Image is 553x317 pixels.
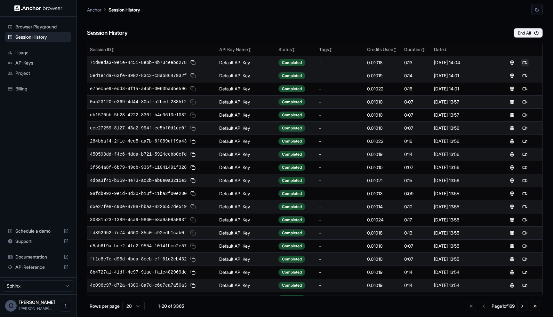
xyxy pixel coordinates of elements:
[90,46,214,53] div: Session ID
[108,6,140,13] p: Session History
[444,47,447,52] span: ↓
[90,86,187,92] span: e7bec5e9-edd3-4f1a-a4bb-3063ba4be596
[367,99,399,105] div: 0.01010
[90,190,187,197] span: 98fdb992-9e1d-4d30-b13f-11ba2f00e280
[5,22,71,32] div: Browser Playground
[15,70,69,76] span: Project
[319,99,362,105] div: -
[367,190,399,197] div: 0.01013
[319,73,362,79] div: -
[278,269,305,276] div: Completed
[278,164,305,171] div: Completed
[217,187,276,200] td: Default API Key
[90,164,187,171] span: 3f564a8f-6b79-49cb-936f-11041491f328
[319,256,362,262] div: -
[404,164,429,171] div: 0:07
[367,112,399,118] div: 0.01010
[404,295,429,302] div: 0:08
[319,295,362,302] div: -
[319,230,362,236] div: -
[217,148,276,161] td: Default API Key
[434,217,492,223] div: [DATE] 13:55
[404,138,429,144] div: 0:16
[319,46,362,53] div: Tags
[60,300,71,312] button: Open menu
[90,177,187,184] span: 4dba3f41-b359-4e73-ac2b-ab8e0a3215e3
[367,256,399,262] div: 0.01010
[434,151,492,158] div: [DATE] 13:56
[90,243,187,249] span: d5ab6f9a-bee2-4fc2-9554-10141bcc2e57
[217,213,276,226] td: Default API Key
[15,24,69,30] span: Browser Playground
[404,256,429,262] div: 0:07
[217,95,276,108] td: Default API Key
[5,58,71,68] div: API Keys
[367,125,399,131] div: 0.01010
[367,295,399,302] div: 0.01011
[87,6,140,13] nav: breadcrumb
[217,279,276,292] td: Default API Key
[217,161,276,174] td: Default API Key
[434,282,492,289] div: [DATE] 13:54
[367,177,399,184] div: 0.01021
[319,59,362,66] div: -
[319,86,362,92] div: -
[5,226,71,236] div: Schedule a demo
[5,68,71,78] div: Project
[319,138,362,144] div: -
[434,112,492,118] div: [DATE] 13:57
[278,46,314,53] div: Status
[217,266,276,279] td: Default API Key
[15,34,69,40] span: Session History
[90,217,187,223] span: 30381523-1389-4ca9-9860-e8a9a09a093f
[278,177,305,184] div: Completed
[434,73,492,79] div: [DATE] 14:01
[19,299,55,305] span: Gabriel Taboada
[278,85,305,92] div: Completed
[15,264,61,270] span: API Reference
[367,151,399,158] div: 0.01019
[217,174,276,187] td: Default API Key
[404,282,429,289] div: 0:14
[367,86,399,92] div: 0.01022
[90,204,187,210] span: d5e27fe8-c90e-4708-bbaa-4226557de519
[90,125,187,131] span: cee27259-8127-43a2-994f-ee5bf0d1ee0f
[217,69,276,82] td: Default API Key
[514,28,543,38] button: End All
[367,204,399,210] div: 0.01014
[434,230,492,236] div: [DATE] 13:55
[217,292,276,305] td: Default API Key
[404,73,429,79] div: 0:14
[278,282,305,289] div: Completed
[434,177,492,184] div: [DATE] 13:56
[434,243,492,249] div: [DATE] 13:55
[319,217,362,223] div: -
[404,217,429,223] div: 0:17
[248,47,251,52] span: ↕
[319,151,362,158] div: -
[15,238,61,244] span: Support
[319,177,362,184] div: -
[367,243,399,249] div: 0.01010
[90,282,187,289] span: 4e096c97-d72a-4380-8a7d-e6c7ea7a50a3
[278,138,305,145] div: Completed
[90,73,187,79] span: 5ed1e1da-63fe-4902-83c3-c8ab8647932f
[367,46,399,53] div: Credits Used
[319,269,362,275] div: -
[14,5,62,11] img: Anchor Logo
[404,177,429,184] div: 0:15
[434,138,492,144] div: [DATE] 13:56
[404,125,429,131] div: 0:07
[434,46,492,53] div: Date
[219,46,273,53] div: API Key Name
[404,190,429,197] div: 0:09
[319,125,362,131] div: -
[434,86,492,92] div: [DATE] 14:01
[217,226,276,239] td: Default API Key
[319,112,362,118] div: -
[319,190,362,197] div: -
[217,200,276,213] td: Default API Key
[278,112,305,119] div: Completed
[367,269,399,275] div: 0.01019
[87,6,101,13] p: Anchor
